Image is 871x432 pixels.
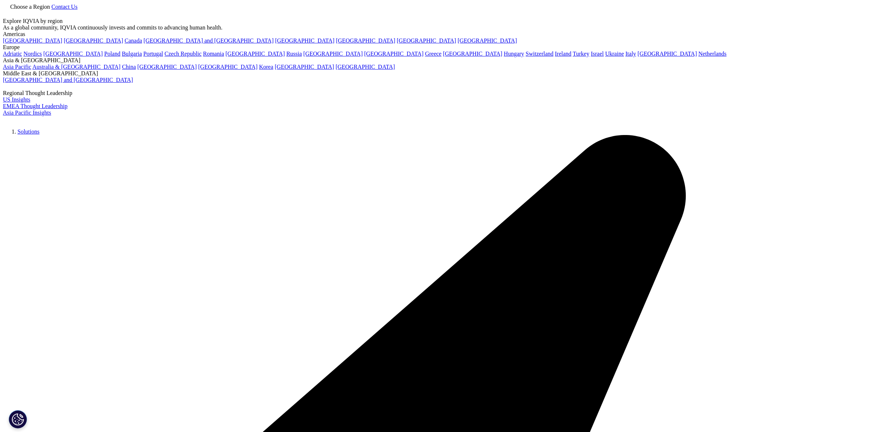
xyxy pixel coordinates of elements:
a: Nordics [23,51,42,57]
a: Russia [286,51,302,57]
a: Italy [625,51,636,57]
div: Explore IQVIA by region [3,18,868,24]
a: [GEOGRAPHIC_DATA] [638,51,697,57]
a: Contact Us [51,4,78,10]
span: Choose a Region [10,4,50,10]
a: Greece [425,51,442,57]
a: Ukraine [605,51,624,57]
a: Portugal [143,51,163,57]
a: US Insights [3,96,30,103]
a: Korea [259,64,273,70]
a: Poland [104,51,120,57]
a: Asia Pacific [3,64,31,70]
a: Czech Republic [165,51,202,57]
a: [GEOGRAPHIC_DATA] [226,51,285,57]
a: [GEOGRAPHIC_DATA] [137,64,197,70]
a: [GEOGRAPHIC_DATA] [275,37,334,44]
a: [GEOGRAPHIC_DATA] [458,37,517,44]
a: [GEOGRAPHIC_DATA] [336,37,395,44]
a: [GEOGRAPHIC_DATA] [303,51,363,57]
a: [GEOGRAPHIC_DATA] [43,51,103,57]
div: Asia & [GEOGRAPHIC_DATA] [3,57,868,64]
a: China [122,64,136,70]
a: [GEOGRAPHIC_DATA] [3,37,62,44]
a: Ireland [555,51,571,57]
a: Solutions [17,128,39,135]
a: Israel [591,51,604,57]
a: [GEOGRAPHIC_DATA] [64,37,123,44]
a: EMEA Thought Leadership [3,103,67,109]
a: [GEOGRAPHIC_DATA] [198,64,258,70]
button: Cookies Settings [9,410,27,428]
a: [GEOGRAPHIC_DATA] [336,64,395,70]
a: Switzerland [526,51,553,57]
a: Hungary [504,51,524,57]
a: [GEOGRAPHIC_DATA] and [GEOGRAPHIC_DATA] [3,77,133,83]
a: [GEOGRAPHIC_DATA] [443,51,502,57]
div: Regional Thought Leadership [3,90,868,96]
a: Bulgaria [122,51,142,57]
a: Netherlands [698,51,727,57]
a: [GEOGRAPHIC_DATA] and [GEOGRAPHIC_DATA] [143,37,273,44]
a: Asia Pacific Insights [3,110,51,116]
a: Australia & [GEOGRAPHIC_DATA] [32,64,120,70]
a: [GEOGRAPHIC_DATA] [397,37,456,44]
div: Americas [3,31,868,37]
a: Turkey [573,51,590,57]
div: As a global community, IQVIA continuously invests and commits to advancing human health. [3,24,868,31]
a: Adriatic [3,51,22,57]
div: Europe [3,44,868,51]
div: Middle East & [GEOGRAPHIC_DATA] [3,70,868,77]
a: Canada [124,37,142,44]
a: [GEOGRAPHIC_DATA] [364,51,424,57]
a: Romania [203,51,224,57]
a: [GEOGRAPHIC_DATA] [275,64,334,70]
